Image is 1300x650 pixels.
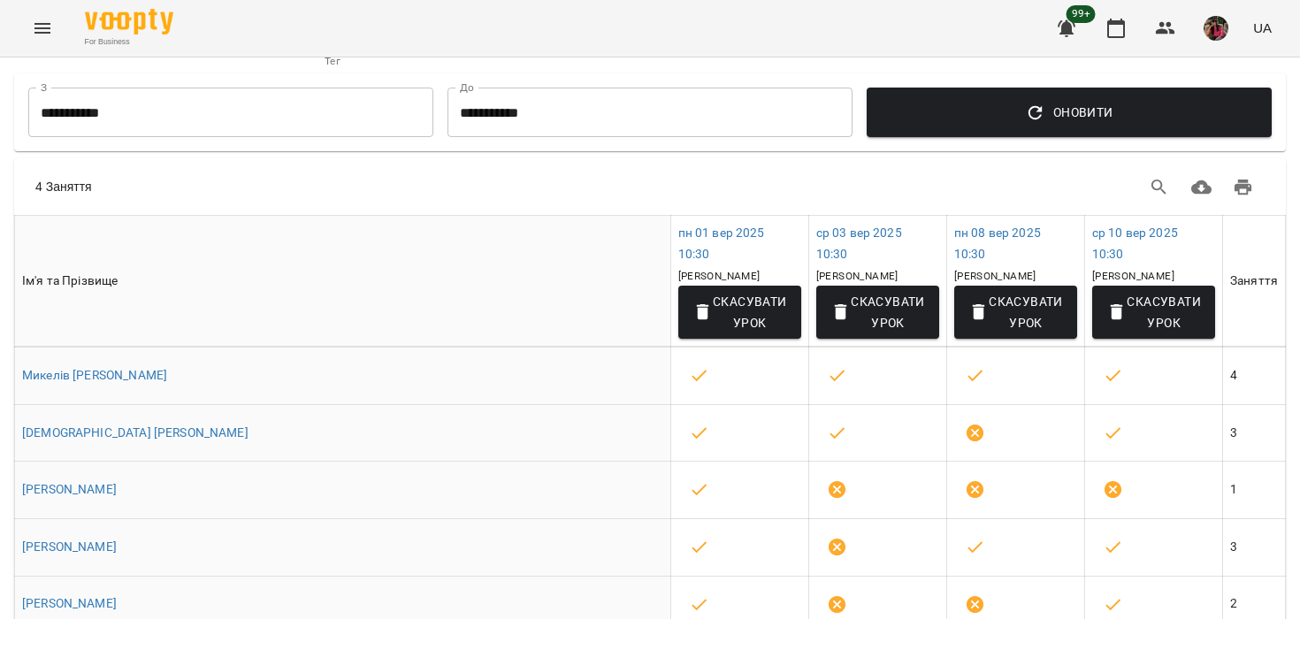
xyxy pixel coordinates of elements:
[1138,166,1181,209] button: Search
[678,286,801,339] button: Скасувати Урок
[1230,271,1278,292] div: Заняття
[1222,462,1285,519] td: 1
[830,291,925,333] span: Скасувати Урок
[692,291,787,333] span: Скасувати Урок
[1092,270,1174,282] span: [PERSON_NAME]
[1204,16,1228,41] img: 7105fa523d679504fad829f6fcf794f1.JPG
[85,36,173,48] span: For Business
[1106,291,1201,333] span: Скасувати Урок
[35,178,615,195] div: 4 Заняття
[968,291,1063,333] span: Скасувати Урок
[22,539,117,554] a: [PERSON_NAME]
[954,286,1077,339] button: Скасувати Урок
[816,286,939,339] button: Скасувати Урок
[22,368,167,382] a: Микелів [PERSON_NAME]
[325,53,668,71] p: Тег
[22,596,117,610] a: [PERSON_NAME]
[1222,166,1265,209] button: Друк
[954,226,1041,261] a: пн 08 вер 202510:30
[816,270,899,282] span: [PERSON_NAME]
[22,271,663,292] div: Ім'я та Прізвище
[21,7,64,50] button: Menu
[678,270,761,282] span: [PERSON_NAME]
[1222,348,1285,405] td: 4
[954,270,1036,282] span: [PERSON_NAME]
[22,425,249,440] a: [DEMOGRAPHIC_DATA] [PERSON_NAME]
[867,88,1272,137] button: Оновити
[1222,576,1285,633] td: 2
[816,226,902,261] a: ср 03 вер 202510:30
[22,482,117,496] a: [PERSON_NAME]
[1092,286,1215,339] button: Скасувати Урок
[678,226,765,261] a: пн 01 вер 202510:30
[1092,226,1178,261] a: ср 10 вер 202510:30
[1222,404,1285,462] td: 3
[881,102,1258,123] span: Оновити
[1230,271,1278,292] div: Sort
[1222,518,1285,576] td: 3
[1253,19,1272,37] span: UA
[14,158,1286,215] div: Table Toolbar
[1181,166,1223,209] button: Завантажити CSV
[1246,11,1279,44] button: UA
[85,9,173,34] img: Voopty Logo
[1067,5,1096,23] span: 99+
